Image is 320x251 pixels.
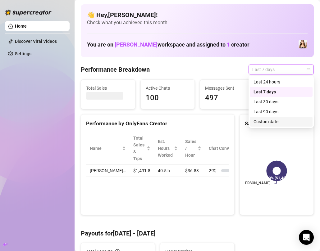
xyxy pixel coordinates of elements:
img: logo-BBDzfeDw.svg [5,9,52,16]
span: calendar [307,68,310,71]
div: Custom date [250,117,313,127]
div: Est. Hours Worked [158,138,173,159]
span: 1 [227,41,230,48]
div: Open Intercom Messenger [299,230,314,245]
span: 497 [205,92,249,104]
td: 40.5 h [154,165,181,177]
span: [PERSON_NAME] [115,41,158,48]
td: $1,491.8 [130,165,154,177]
a: Discover Viral Videos [15,39,57,44]
img: Lydia [299,40,307,48]
text: [PERSON_NAME]… [241,181,272,186]
th: Total Sales & Tips [130,132,154,165]
td: $36.83 [181,165,205,177]
th: Chat Conversion [205,132,258,165]
div: Performance by OnlyFans Creator [86,119,229,128]
span: Total Sales [86,85,130,92]
span: Chat Conversion [209,145,249,152]
div: Last 30 days [254,98,309,105]
h4: Payouts for [DATE] - [DATE] [81,229,314,238]
span: build [3,242,7,247]
div: Last 24 hours [254,78,309,85]
div: Last 90 days [250,107,313,117]
span: Check what you achieved this month [87,19,308,26]
a: Settings [15,51,31,56]
div: Last 7 days [250,87,313,97]
span: Name [90,145,121,152]
th: Name [86,132,130,165]
div: Last 30 days [250,97,313,107]
div: Last 90 days [254,108,309,115]
span: Total Sales & Tips [133,135,145,162]
span: Last 7 days [252,65,310,74]
td: [PERSON_NAME]… [86,165,130,177]
span: 29 % [209,167,219,174]
div: Last 24 hours [250,77,313,87]
span: Messages Sent [205,85,249,92]
span: Sales / Hour [185,138,196,159]
h1: You are on workspace and assigned to creator [87,41,249,48]
div: Sales by OnlyFans Creator [245,119,309,128]
a: Home [15,24,27,29]
th: Sales / Hour [181,132,205,165]
h4: 👋 Hey, [PERSON_NAME] ! [87,11,308,19]
span: 100 [146,92,190,104]
h4: Performance Breakdown [81,65,150,74]
div: Custom date [254,118,309,125]
div: Last 7 days [254,88,309,95]
span: Active Chats [146,85,190,92]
